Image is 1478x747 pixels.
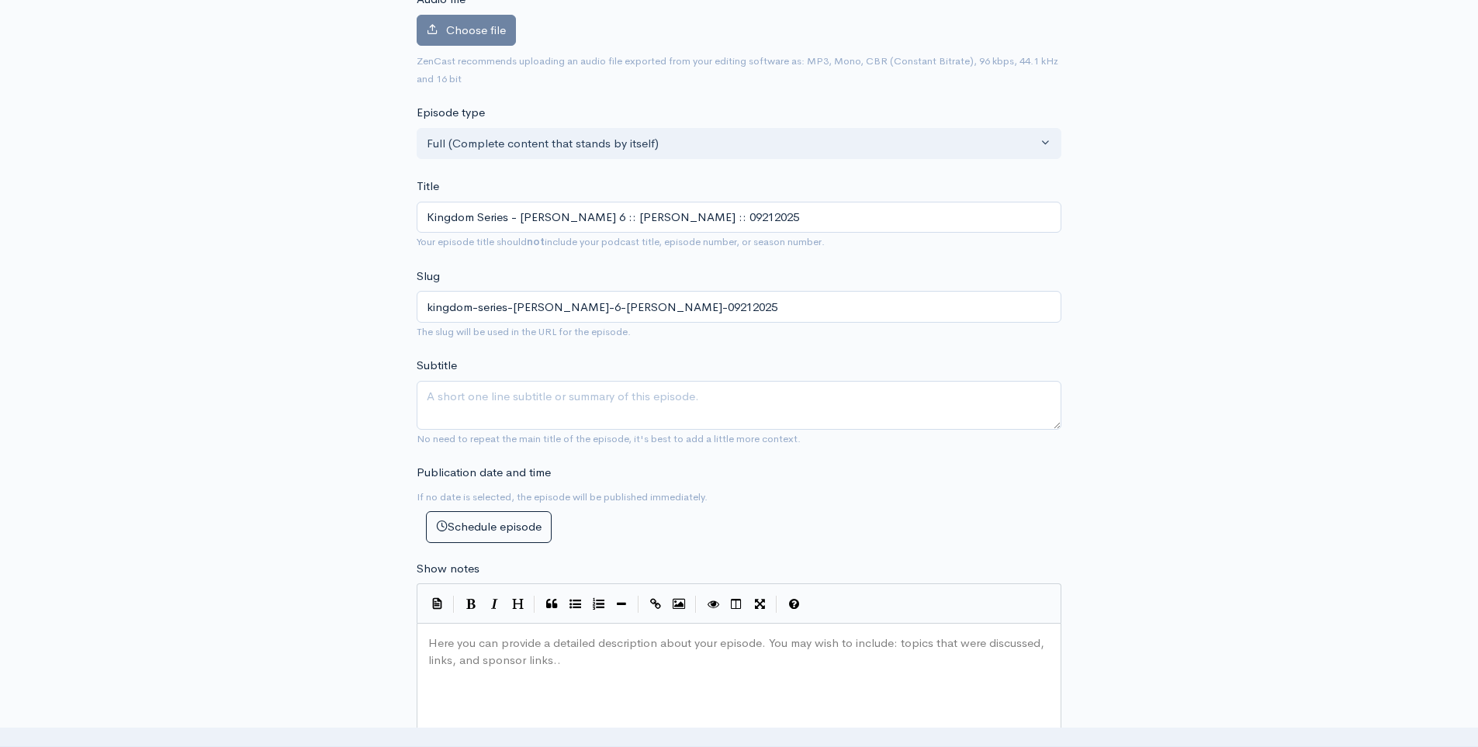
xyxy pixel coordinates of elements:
[638,596,639,614] i: |
[483,593,506,616] button: Italic
[417,178,439,195] label: Title
[417,268,440,285] label: Slug
[644,593,667,616] button: Create Link
[725,593,748,616] button: Toggle Side by Side
[417,325,631,338] small: The slug will be used in the URL for the episode.
[701,593,725,616] button: Toggle Preview
[417,128,1061,160] button: Full (Complete content that stands by itself)
[540,593,563,616] button: Quote
[446,22,506,37] span: Choose file
[417,202,1061,233] input: What is the episode's title?
[417,54,1058,85] small: ZenCast recommends uploading an audio file exported from your editing software as: MP3, Mono, CBR...
[563,593,587,616] button: Generic List
[534,596,535,614] i: |
[587,593,610,616] button: Numbered List
[417,291,1061,323] input: title-of-episode
[610,593,633,616] button: Insert Horizontal Line
[453,596,455,614] i: |
[776,596,777,614] i: |
[427,135,1037,153] div: Full (Complete content that stands by itself)
[782,593,805,616] button: Markdown Guide
[506,593,529,616] button: Heading
[748,593,771,616] button: Toggle Fullscreen
[417,235,825,248] small: Your episode title should include your podcast title, episode number, or season number.
[426,511,552,543] button: Schedule episode
[527,235,545,248] strong: not
[417,357,457,375] label: Subtitle
[417,104,485,122] label: Episode type
[417,560,479,578] label: Show notes
[459,593,483,616] button: Bold
[425,591,448,614] button: Insert Show Notes Template
[667,593,691,616] button: Insert Image
[695,596,697,614] i: |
